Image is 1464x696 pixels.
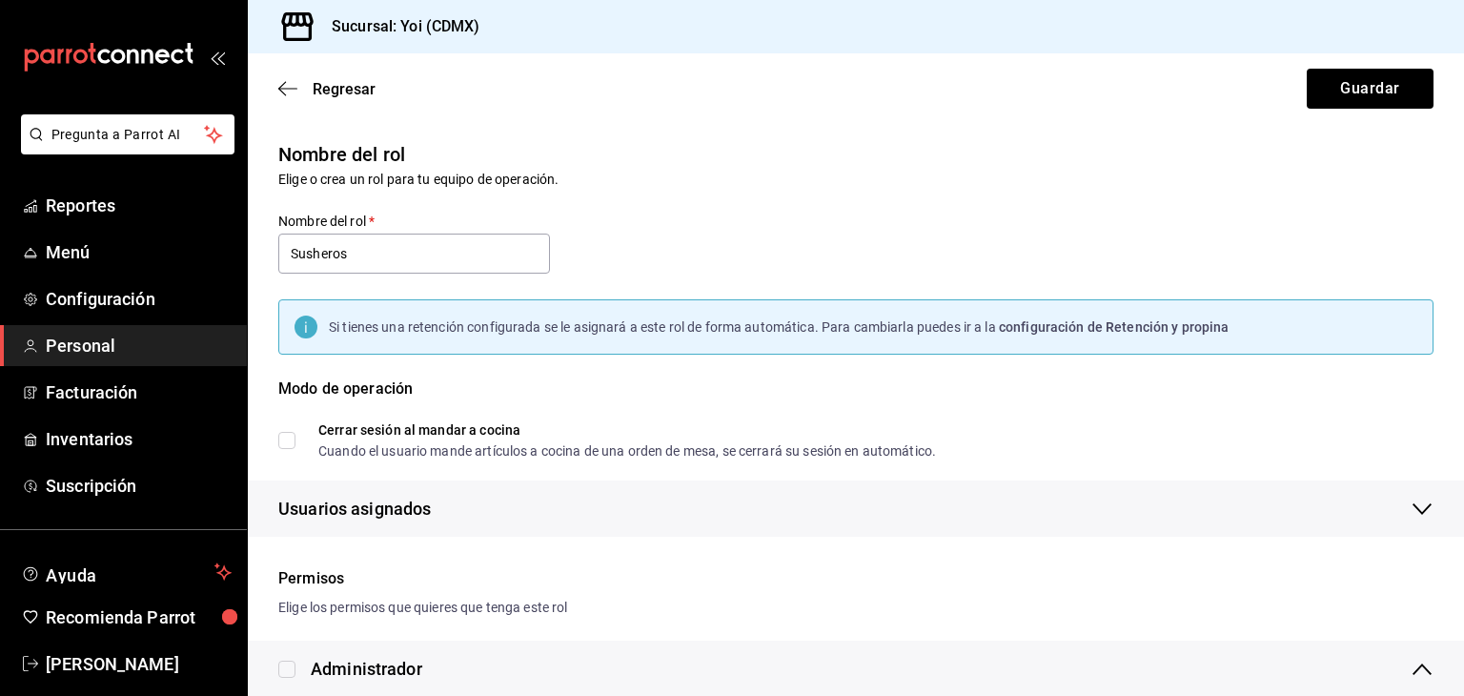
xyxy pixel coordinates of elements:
span: Reportes [46,193,232,218]
div: Cuando el usuario mande artículos a cocina de una orden de mesa, se cerrará su sesión en automático. [318,444,936,458]
button: open_drawer_menu [210,50,225,65]
label: Nombre del rol [278,215,550,228]
span: Recomienda Parrot [46,604,232,630]
span: Facturación [46,379,232,405]
div: Administrador [311,656,422,682]
span: Personal [46,333,232,358]
div: Modo de operación [278,378,1433,423]
span: Configuración [46,286,232,312]
span: [PERSON_NAME] [46,651,232,677]
button: Pregunta a Parrot AI [21,114,234,154]
span: Ayuda [46,561,207,583]
button: Guardar [1307,69,1433,109]
div: Elige los permisos que quieres que tenga este rol [278,598,1433,618]
div: Permisos [278,567,1433,590]
span: Elige o crea un rol para tu equipo de operación. [278,172,559,187]
span: Pregunta a Parrot AI [51,125,205,145]
span: Menú [46,239,232,265]
span: configuración de Retención y propina [999,319,1230,335]
span: Regresar [313,80,376,98]
a: Pregunta a Parrot AI [13,138,234,158]
span: Inventarios [46,426,232,452]
h3: Sucursal: Yoi (CDMX) [316,15,480,38]
h6: Nombre del rol [278,139,1433,170]
span: Usuarios asignados [278,496,431,522]
button: Regresar [278,80,376,98]
span: Si tienes una retención configurada se le asignará a este rol de forma automática. Para cambiarla... [329,319,999,335]
div: Cerrar sesión al mandar a cocina [318,423,936,437]
span: Suscripción [46,473,232,499]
